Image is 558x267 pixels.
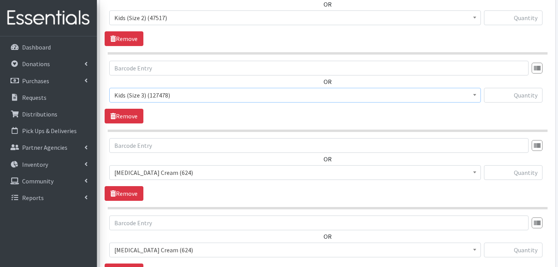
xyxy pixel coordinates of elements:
a: Reports [3,190,94,205]
p: Donations [22,60,50,68]
p: Dashboard [22,43,51,51]
span: Kids (Size 3) (127478) [114,90,476,101]
a: Pick Ups & Deliveries [3,123,94,139]
img: HumanEssentials [3,5,94,31]
a: Donations [3,56,94,72]
span: Kids (Size 2) (47517) [109,10,481,25]
label: OR [324,232,332,241]
a: Requests [3,90,94,105]
span: Diaper Rash Cream (624) [109,165,481,180]
input: Barcode Entry [109,138,529,153]
a: Purchases [3,73,94,89]
p: Distributions [22,110,57,118]
p: Community [22,177,53,185]
a: Community [3,173,94,189]
label: OR [324,154,332,164]
input: Quantity [484,10,542,25]
span: Kids (Size 2) (47517) [114,12,476,23]
p: Pick Ups & Deliveries [22,127,77,135]
p: Partner Agencies [22,144,67,151]
input: Barcode Entry [109,61,529,75]
span: Diaper Rash Cream (624) [114,167,476,178]
p: Inventory [22,161,48,168]
a: Remove [105,31,143,46]
p: Purchases [22,77,49,85]
a: Distributions [3,106,94,122]
span: Diaper Rash Cream (624) [109,243,481,257]
a: Remove [105,109,143,123]
input: Quantity [484,165,542,180]
input: Quantity [484,88,542,103]
label: OR [324,77,332,86]
p: Reports [22,194,44,202]
span: Kids (Size 3) (127478) [109,88,481,103]
a: Inventory [3,157,94,172]
a: Partner Agencies [3,140,94,155]
span: Diaper Rash Cream (624) [114,245,476,255]
p: Requests [22,94,46,101]
input: Barcode Entry [109,216,529,230]
input: Quantity [484,243,542,257]
a: Dashboard [3,39,94,55]
a: Remove [105,186,143,201]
